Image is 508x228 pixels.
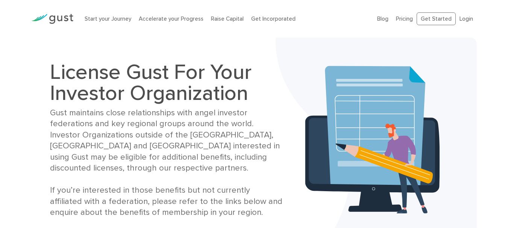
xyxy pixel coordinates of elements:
[417,12,456,26] a: Get Started
[50,107,284,218] div: Gust maintains close relationships with angel investor federations and key regional groups around...
[139,15,203,22] a: Accelerate your Progress
[31,14,73,24] img: Gust Logo
[50,62,284,104] h1: License Gust For Your Investor Organization
[211,15,244,22] a: Raise Capital
[396,15,413,22] a: Pricing
[459,15,473,22] a: Login
[377,15,388,22] a: Blog
[85,15,131,22] a: Start your Journey
[251,15,296,22] a: Get Incorporated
